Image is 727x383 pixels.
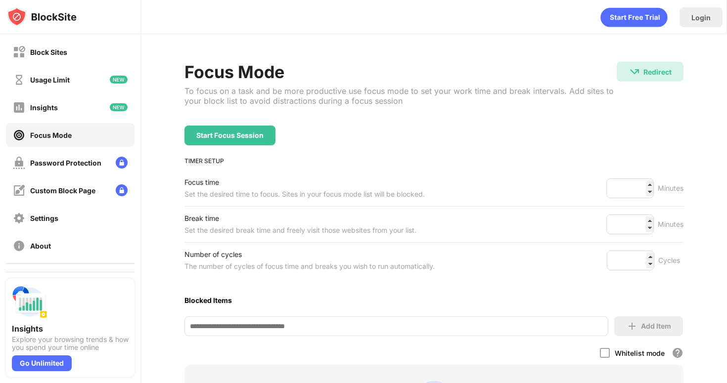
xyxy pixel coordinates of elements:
div: Redirect [643,68,672,76]
div: Login [691,13,711,22]
div: Insights [30,103,58,112]
img: insights-off.svg [13,101,25,114]
div: Focus time [184,176,425,188]
div: Whitelist mode [615,349,665,357]
div: Minutes [658,182,683,194]
img: new-icon.svg [110,76,128,84]
div: Set the desired break time and freely visit those websites from your list. [184,224,416,236]
div: Break time [184,213,416,224]
div: Number of cycles [184,249,435,260]
img: password-protection-off.svg [13,157,25,169]
img: focus-on.svg [13,129,25,141]
img: new-icon.svg [110,103,128,111]
div: Custom Block Page [30,186,95,195]
div: Add Item [641,322,671,330]
img: customize-block-page-off.svg [13,184,25,197]
div: Focus Mode [30,131,72,139]
div: Set the desired time to focus. Sites in your focus mode list will be blocked. [184,188,425,200]
div: Password Protection [30,159,101,167]
img: lock-menu.svg [116,157,128,169]
div: Minutes [658,218,683,230]
img: lock-menu.svg [116,184,128,196]
img: about-off.svg [13,240,25,252]
div: Focus Mode [184,62,617,82]
div: Insights [12,324,129,334]
div: About [30,242,51,250]
img: logo-blocksite.svg [7,7,77,27]
img: time-usage-off.svg [13,74,25,86]
div: To focus on a task and be more productive use focus mode to set your work time and break interval... [184,86,617,106]
img: push-insights.svg [12,284,47,320]
div: animation [600,7,668,27]
div: Explore your browsing trends & how you spend your time online [12,336,129,351]
img: settings-off.svg [13,212,25,224]
img: block-off.svg [13,46,25,58]
div: The number of cycles of focus time and breaks you wish to run automatically. [184,260,435,272]
div: Start Focus Session [196,131,264,139]
div: Usage Limit [30,76,70,84]
div: Block Sites [30,48,67,56]
div: TIMER SETUP [184,157,683,165]
div: Blocked Items [184,296,683,304]
div: Settings [30,214,58,222]
div: Go Unlimited [12,355,72,371]
div: Cycles [658,255,683,266]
